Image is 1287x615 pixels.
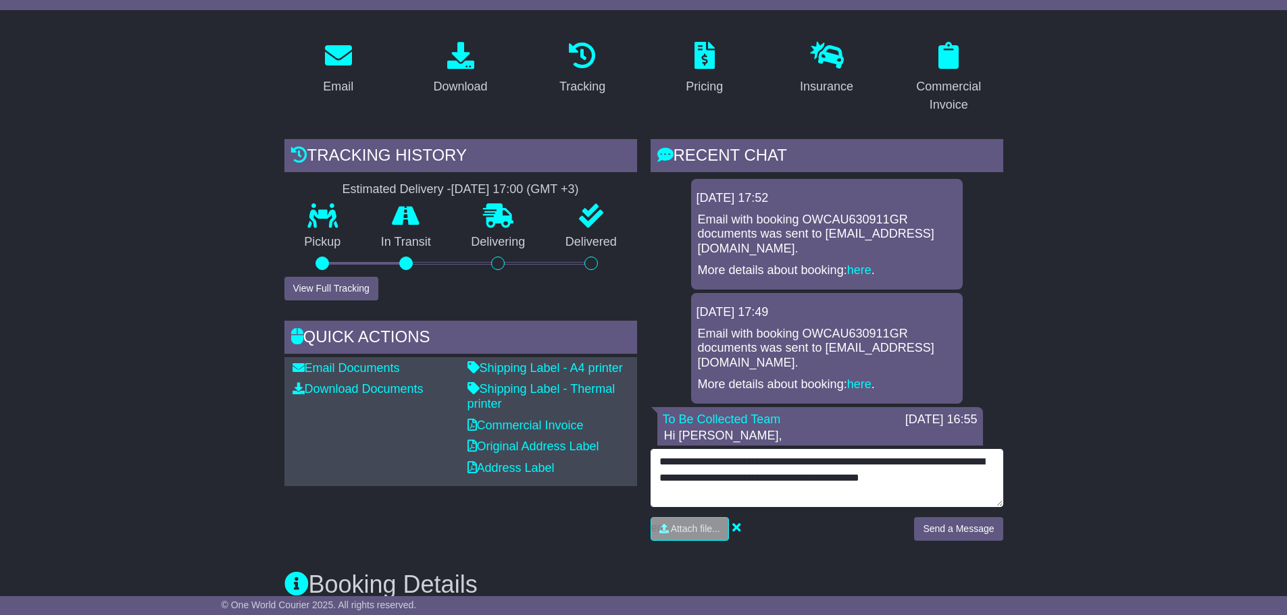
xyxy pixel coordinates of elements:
[914,517,1003,541] button: Send a Message
[847,263,872,277] a: here
[468,361,623,375] a: Shipping Label - A4 printer
[698,263,956,278] p: More details about booking: .
[451,182,579,197] div: [DATE] 17:00 (GMT +3)
[293,361,400,375] a: Email Documents
[698,377,956,392] p: More details about booking: .
[433,78,487,96] div: Download
[361,235,451,250] p: In Transit
[314,37,362,101] a: Email
[468,439,599,453] a: Original Address Label
[847,377,872,391] a: here
[697,191,957,206] div: [DATE] 17:52
[686,78,723,96] div: Pricing
[468,382,615,410] a: Shipping Label - Thermal printer
[663,412,781,426] a: To Be Collected Team
[651,139,1003,176] div: RECENT CHAT
[468,419,584,432] a: Commercial Invoice
[222,599,417,610] span: © One World Courier 2025. All rights reserved.
[284,277,378,300] button: View Full Tracking
[284,321,637,357] div: Quick Actions
[677,37,732,101] a: Pricing
[697,305,957,320] div: [DATE] 17:49
[545,235,637,250] p: Delivered
[905,412,978,427] div: [DATE] 16:55
[284,571,1003,598] h3: Booking Details
[698,213,956,257] p: Email with booking OWCAU630911GR documents was sent to [EMAIL_ADDRESS][DOMAIN_NAME].
[293,382,424,396] a: Download Documents
[284,139,637,176] div: Tracking history
[800,78,853,96] div: Insurance
[664,429,976,444] p: Hi [PERSON_NAME],
[468,461,555,475] a: Address Label
[894,37,1003,119] a: Commercial Invoice
[559,78,605,96] div: Tracking
[551,37,614,101] a: Tracking
[903,78,994,114] div: Commercial Invoice
[791,37,862,101] a: Insurance
[424,37,496,101] a: Download
[323,78,353,96] div: Email
[698,327,956,371] p: Email with booking OWCAU630911GR documents was sent to [EMAIL_ADDRESS][DOMAIN_NAME].
[284,182,637,197] div: Estimated Delivery -
[284,235,361,250] p: Pickup
[451,235,546,250] p: Delivering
